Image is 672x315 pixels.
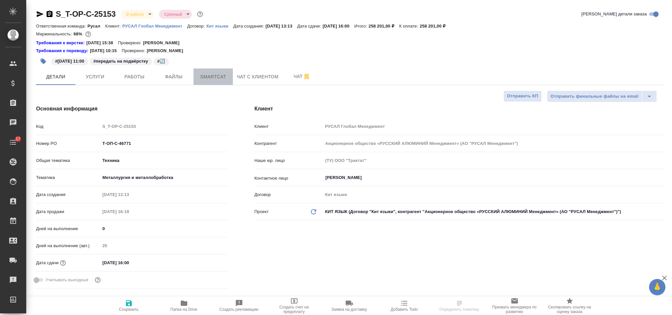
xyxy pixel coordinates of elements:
[542,297,597,315] button: Скопировать ссылку на оценку заказа
[93,276,102,284] button: Выбери, если сб и вс нужно считать рабочими днями для выполнения заказа.
[12,136,24,142] span: 17
[432,297,487,315] button: Определить тематику
[377,297,432,315] button: Добавить Todo
[100,207,157,216] input: Пустое поле
[100,122,228,131] input: Пустое поле
[267,297,322,315] button: Создать счет на предоплату
[546,305,593,314] span: Скопировать ссылку на оценку заказа
[206,24,233,29] p: Кит языки
[420,24,450,29] p: 258 201,00 ₽
[323,190,665,199] input: Пустое поле
[157,58,165,65] p: #🔄️
[197,73,229,81] span: Smartcat
[101,297,156,315] button: Сохранить
[255,123,323,130] p: Клиент
[36,40,86,46] div: Нажми, чтобы открыть папку с инструкцией
[36,157,100,164] p: Общая тематика
[187,24,207,29] p: Договор:
[649,279,665,295] button: 🙏
[100,172,228,183] div: Металлургия и металлобработка
[118,40,143,46] p: Проверено:
[143,40,184,46] p: [PERSON_NAME]
[491,305,538,314] span: Призвать менеджера по развитию
[255,191,323,198] p: Договор
[652,280,663,294] span: 🙏
[233,24,265,29] p: Дата создания:
[255,208,269,215] p: Проект
[237,73,278,81] span: Чат с клиентом
[46,10,53,18] button: Скопировать ссылку
[551,93,639,100] span: Отправить финальные файлы на email
[88,24,105,29] p: Русал
[354,24,368,29] p: Итого:
[196,10,204,18] button: Доп статусы указывают на важность/срочность заказа
[503,90,542,102] button: Отправить КП
[100,258,157,267] input: ✎ Введи что-нибудь
[105,24,122,29] p: Клиент:
[36,140,100,147] p: Номер PO
[391,307,417,312] span: Добавить Todo
[581,11,647,17] span: [PERSON_NAME] детали заказа
[84,30,92,38] button: 68337.34 RUB;
[40,73,71,81] span: Детали
[206,23,233,29] a: Кит языки
[147,48,188,54] p: [PERSON_NAME]
[369,24,399,29] p: 258 201,00 ₽
[100,139,228,148] input: ✎ Введи что-нибудь
[323,156,665,165] input: Пустое поле
[119,307,139,312] span: Сохранить
[297,24,322,29] p: Дата сдачи:
[100,190,157,199] input: Пустое поле
[89,58,153,64] span: передать на подвёрстку
[36,174,100,181] p: Тематика
[153,58,170,64] span: 🔄️
[122,24,187,29] p: РУСАЛ Глобал Менеджмент
[59,259,67,267] button: Если добавить услуги и заполнить их объемом, то дата рассчитается автоматически
[323,206,665,217] div: КИТ ЯЗЫК (Договор "Кит языки", контрагент "Акционерное общество «РУССКИЙ АЛЮМИНИЙ Менеджмент» (АО...
[86,40,118,46] p: [DATE] 15:38
[100,241,228,250] input: Пустое поле
[255,105,665,113] h4: Клиент
[73,31,84,36] p: 68%
[55,58,84,65] p: #[DATE] 11:00
[36,208,100,215] p: Дата продажи
[212,297,267,315] button: Создать рекламацию
[255,175,323,182] p: Контактное лицо
[303,73,311,81] svg: Отписаться
[2,134,25,150] a: 17
[90,48,122,54] p: [DATE] 10:15
[399,24,420,29] p: К оплате:
[266,24,297,29] p: [DATE] 13:13
[547,90,657,102] div: split button
[171,307,197,312] span: Папка на Drive
[323,139,665,148] input: Пустое поле
[255,157,323,164] p: Наше юр. лицо
[36,226,100,232] p: Дней на выполнение
[36,243,100,249] p: Дней на выполнение (авт.)
[36,54,51,69] button: Добавить тэг
[156,297,212,315] button: Папка на Drive
[56,10,116,18] a: S_T-OP-C-25153
[36,123,100,130] p: Код
[286,72,318,81] span: Чат
[36,24,88,29] p: Ответственная команда:
[439,307,479,312] span: Определить тематику
[46,277,89,283] span: Учитывать выходные
[507,92,538,100] span: Отправить КП
[271,305,318,314] span: Создать счет на предоплату
[119,73,150,81] span: Работы
[100,224,228,233] input: ✎ Введи что-нибудь
[661,177,662,178] button: Open
[36,105,228,113] h4: Основная информация
[162,11,184,17] button: Срочный
[331,307,367,312] span: Заявка на доставку
[158,73,190,81] span: Файлы
[36,191,100,198] p: Дата создания
[255,140,323,147] p: Контрагент
[487,297,542,315] button: Призвать менеджера по развитию
[122,48,147,54] p: Проверено:
[36,10,44,18] button: Скопировать ссылку для ЯМессенджера
[124,11,146,17] button: В работе
[36,40,86,46] a: Требования к верстке:
[547,90,642,102] button: Отправить финальные файлы на email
